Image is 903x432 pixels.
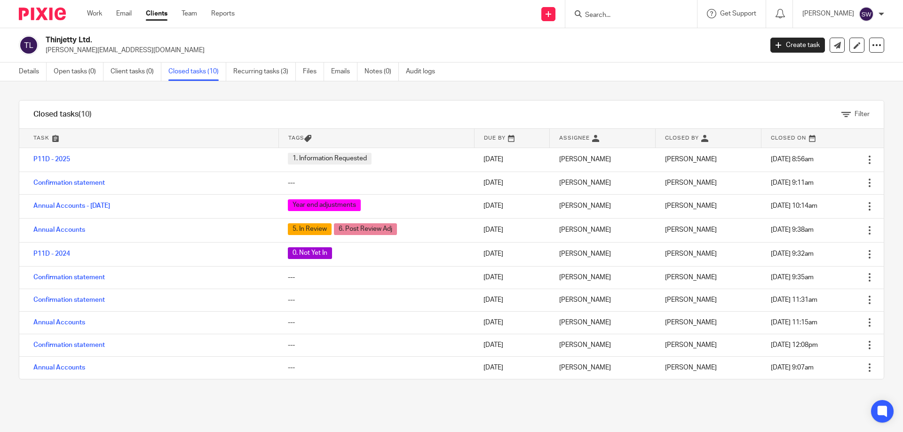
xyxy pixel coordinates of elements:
a: Confirmation statement [33,342,105,348]
span: [DATE] 11:31am [771,297,817,303]
span: [DATE] 9:32am [771,251,814,257]
span: 5. In Review [288,223,332,235]
a: Files [303,63,324,81]
div: --- [288,273,465,282]
a: Annual Accounts [33,364,85,371]
div: --- [288,178,465,188]
td: [DATE] [474,218,550,242]
div: --- [288,363,465,372]
span: [PERSON_NAME] [665,180,717,186]
span: [DATE] 12:08pm [771,342,818,348]
td: [PERSON_NAME] [550,266,656,289]
a: Confirmation statement [33,274,105,281]
span: 6. Post Review Adj [334,223,397,235]
a: P11D - 2024 [33,251,70,257]
td: [PERSON_NAME] [550,194,656,218]
h1: Closed tasks [33,110,92,119]
td: [PERSON_NAME] [550,172,656,194]
span: [DATE] 9:35am [771,274,814,281]
a: Annual Accounts [33,227,85,233]
td: [PERSON_NAME] [550,218,656,242]
a: Clients [146,9,167,18]
td: [PERSON_NAME] [550,242,656,266]
span: [PERSON_NAME] [665,203,717,209]
td: [DATE] [474,334,550,356]
a: Recurring tasks (3) [233,63,296,81]
a: Create task [770,38,825,53]
th: Tags [278,129,474,148]
a: P11D - 2025 [33,156,70,163]
span: [PERSON_NAME] [665,319,717,326]
span: [PERSON_NAME] [665,342,717,348]
td: [DATE] [474,311,550,334]
td: [PERSON_NAME] [550,334,656,356]
span: [DATE] 9:07am [771,364,814,371]
td: [PERSON_NAME] [550,289,656,311]
span: [DATE] 9:11am [771,180,814,186]
td: [DATE] [474,148,550,172]
td: [PERSON_NAME] [550,148,656,172]
a: Team [182,9,197,18]
td: [DATE] [474,266,550,289]
span: [PERSON_NAME] [665,156,717,163]
span: Year end adjustments [288,199,361,211]
a: Annual Accounts [33,319,85,326]
a: Client tasks (0) [111,63,161,81]
td: [DATE] [474,356,550,379]
a: Emails [331,63,357,81]
span: [DATE] 8:56am [771,156,814,163]
a: Confirmation statement [33,297,105,303]
a: Closed tasks (10) [168,63,226,81]
span: Filter [855,111,870,118]
div: --- [288,340,465,350]
td: [DATE] [474,194,550,218]
span: [PERSON_NAME] [665,364,717,371]
div: --- [288,318,465,327]
h2: Thinjetty Ltd. [46,35,614,45]
span: [DATE] 10:14am [771,203,817,209]
a: Audit logs [406,63,442,81]
span: [DATE] 11:15am [771,319,817,326]
td: [PERSON_NAME] [550,311,656,334]
td: [DATE] [474,242,550,266]
a: Email [116,9,132,18]
p: [PERSON_NAME][EMAIL_ADDRESS][DOMAIN_NAME] [46,46,756,55]
p: [PERSON_NAME] [802,9,854,18]
span: (10) [79,110,92,118]
a: Reports [211,9,235,18]
input: Search [584,11,669,20]
td: [PERSON_NAME] [550,356,656,379]
a: Details [19,63,47,81]
td: [DATE] [474,172,550,194]
span: [PERSON_NAME] [665,227,717,233]
img: svg%3E [19,35,39,55]
span: [DATE] 9:38am [771,227,814,233]
img: svg%3E [859,7,874,22]
div: --- [288,295,465,305]
a: Annual Accounts - [DATE] [33,203,110,209]
span: [PERSON_NAME] [665,297,717,303]
span: [PERSON_NAME] [665,274,717,281]
a: Open tasks (0) [54,63,103,81]
a: Confirmation statement [33,180,105,186]
span: 0. Not Yet In [288,247,332,259]
img: Pixie [19,8,66,20]
span: [PERSON_NAME] [665,251,717,257]
span: 1. Information Requested [288,153,372,165]
span: Get Support [720,10,756,17]
a: Notes (0) [364,63,399,81]
td: [DATE] [474,289,550,311]
a: Work [87,9,102,18]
